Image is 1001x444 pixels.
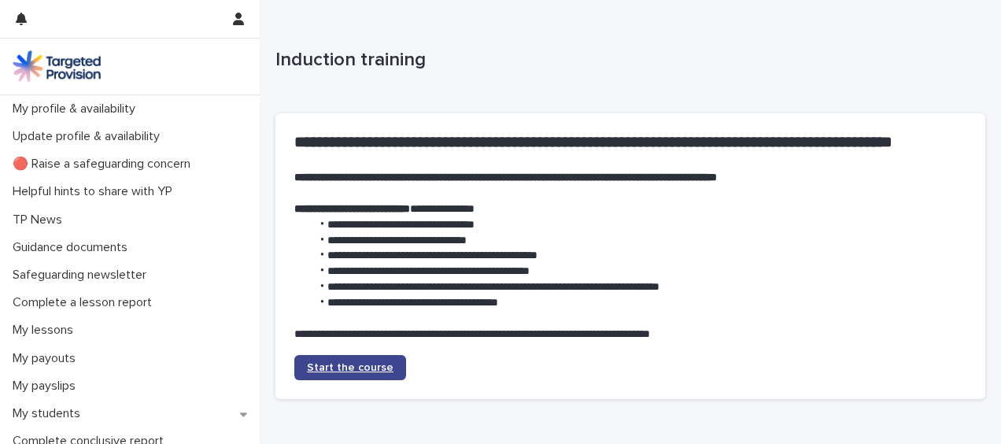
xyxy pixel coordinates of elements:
[6,406,93,421] p: My students
[6,240,140,255] p: Guidance documents
[6,157,203,172] p: 🔴 Raise a safeguarding concern
[6,268,159,283] p: Safeguarding newsletter
[6,102,148,117] p: My profile & availability
[6,129,172,144] p: Update profile & availability
[6,184,185,199] p: Helpful hints to share with YP
[275,49,979,72] p: Induction training
[6,379,88,394] p: My payslips
[6,323,86,338] p: My lessons
[6,213,75,228] p: TP News
[294,355,406,380] a: Start the course
[6,351,88,366] p: My payouts
[6,295,164,310] p: Complete a lesson report
[307,362,393,373] span: Start the course
[13,50,101,82] img: M5nRWzHhSzIhMunXDL62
